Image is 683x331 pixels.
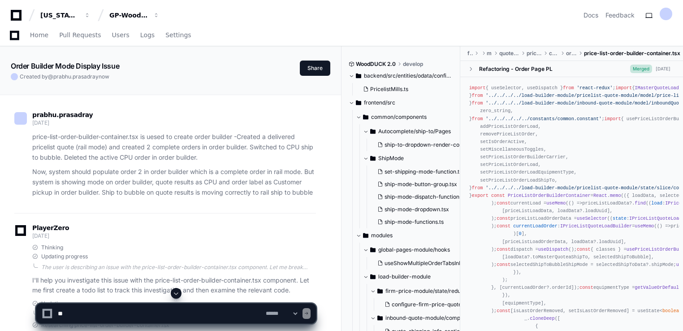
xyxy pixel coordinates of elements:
span: const [577,247,591,252]
span: common/components [371,113,427,121]
span: from [563,85,574,91]
a: Home [30,25,48,46]
svg: Directory [370,126,376,137]
svg: Directory [370,244,376,255]
span: Created by [20,73,109,80]
span: React [593,193,607,198]
span: frontend [467,50,473,57]
span: useMemo [546,200,566,206]
span: ship-mode-dispatch-functions.ts [385,193,468,200]
span: modules [487,50,492,57]
span: Updating progress [41,253,88,260]
svg: Directory [370,271,376,282]
span: firm-price-module/state/reducer [385,287,469,295]
button: Feedback [605,11,635,20]
span: 0 [519,231,522,236]
span: const [497,262,510,267]
button: firm-price-module/state/reducer [370,284,475,298]
p: I'll help you investigate this issue with the price-list-order-builder-container.tsx component. L... [32,275,316,296]
span: load-builder-module [378,273,431,280]
span: ship-mode-dropdown.tsx [385,206,449,213]
a: Pull Requests [59,25,101,46]
span: ship-to-dropdown-render-component.tsx [385,141,491,148]
span: Settings [165,32,191,38]
span: price-list-module [527,50,542,57]
span: ship-mode-button-group.tsx [385,181,457,188]
span: prabhu.prasadray [53,73,99,80]
span: find [635,200,646,206]
span: Autocomplete/ship-to/Pages [378,128,451,135]
a: Docs [584,11,598,20]
span: const [497,200,510,206]
button: common/components [356,110,461,124]
button: [US_STATE] Pacific [37,7,94,23]
span: ShipMode [378,155,404,162]
span: IPriceListQuoteLoadBuilder [560,223,632,229]
span: price-list-order-builder-container.tsx [584,50,680,57]
span: Merged [630,65,652,73]
button: global-pages-module/hooks [363,243,468,257]
span: loadUuid [585,208,607,213]
span: shipMode [651,262,673,267]
span: useDispatch [538,247,569,252]
a: Settings [165,25,191,46]
svg: Directory [356,97,361,108]
span: from [472,93,483,98]
span: useMemo [635,223,654,229]
p: price-list-order-builder-container.tsx is uesed to create order builder -Created a delivered pric... [32,132,316,162]
span: const [497,216,510,221]
button: ship-to-dropdown-render-component.tsx [374,139,470,151]
span: const [497,223,510,229]
span: () => [657,223,671,229]
svg: Directory [363,230,368,241]
button: ShipMode [363,151,468,165]
span: useShowMultipleOrderTabsInProgress.tsx [385,260,491,267]
p: Now, system should populate order 2 in order builder which is a complete order in rail mode. But ... [32,167,316,197]
div: [DATE] [656,65,670,72]
span: import [469,85,486,91]
span: loadUuid [599,239,621,244]
button: ship-mode-dropdown.tsx [374,203,468,216]
span: WoodDUCK 2.0 [356,61,396,68]
a: Logs [140,25,155,46]
span: memo [610,193,621,198]
span: load [651,200,662,206]
span: Pull Requests [59,32,101,38]
span: develop [403,61,423,68]
span: const [579,285,593,290]
button: set-shipping-mode-function.ts [374,165,468,178]
button: ship-mode-button-group.tsx [374,178,468,191]
span: export [472,193,488,198]
span: Logs [140,32,155,38]
span: import [605,116,621,122]
button: Share [300,61,330,76]
span: import [615,85,632,91]
span: Home [30,32,48,38]
div: [US_STATE] Pacific [40,11,79,20]
span: global-pages-module/hooks [378,246,450,253]
span: prabhu.prasadray [32,111,93,118]
span: const [497,247,510,252]
span: currentLoadOrder [513,223,558,229]
span: from [472,100,483,106]
span: PlayerZero [32,225,69,231]
button: PricelistMills.ts [359,83,448,96]
span: Users [112,32,130,38]
span: const [491,193,505,198]
svg: Directory [356,70,361,81]
span: from [472,116,483,122]
a: Users [112,25,130,46]
span: modules [371,232,393,239]
span: components [549,50,559,57]
span: toMasterQuoteaShipTo [532,254,588,260]
span: () => [568,200,582,206]
button: frontend/src [349,96,454,110]
button: modules [356,228,461,243]
app-text-character-animate: Order Builder Mode Display Issue [11,61,119,70]
span: 'react-redux' [577,85,613,91]
button: ship-mode-dispatch-functions.ts [374,191,468,203]
span: frontend/src [364,99,395,106]
span: from [472,185,483,191]
svg: Directory [370,153,376,164]
span: [DATE] [32,119,49,126]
